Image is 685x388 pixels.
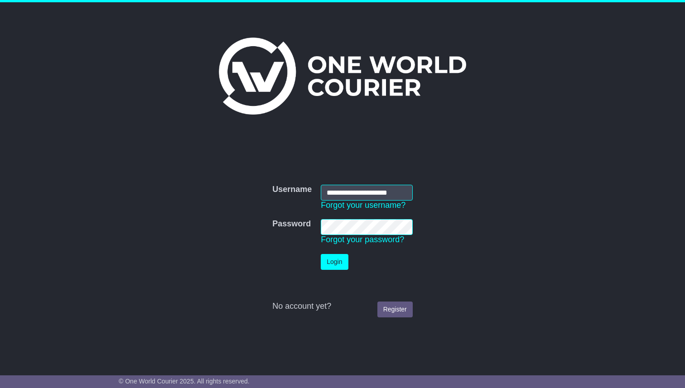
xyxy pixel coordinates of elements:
[272,219,311,229] label: Password
[119,378,250,385] span: © One World Courier 2025. All rights reserved.
[219,38,466,115] img: One World
[272,302,413,311] div: No account yet?
[321,235,404,244] a: Forgot your password?
[321,254,348,270] button: Login
[321,201,405,210] a: Forgot your username?
[377,302,413,317] a: Register
[272,185,312,195] label: Username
